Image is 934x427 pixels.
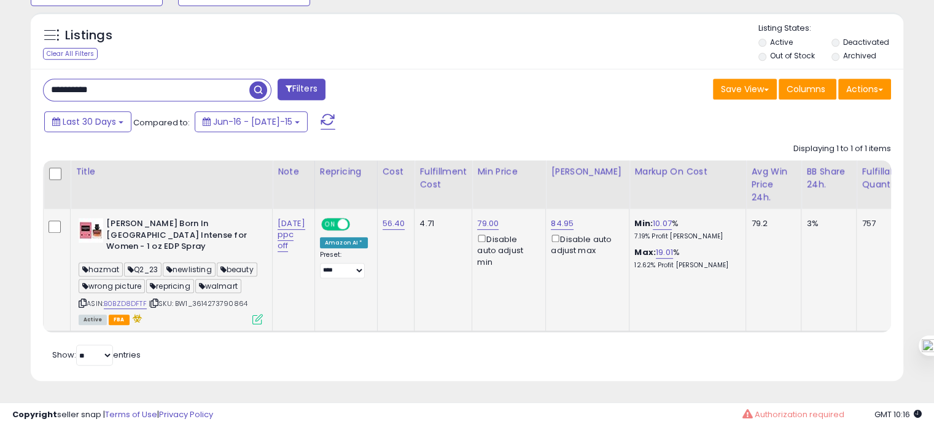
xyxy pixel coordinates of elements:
[751,218,792,229] div: 79.2
[79,315,107,325] span: All listings currently available for purchase on Amazon
[477,217,499,230] a: 79.00
[213,116,292,128] span: Jun-16 - [DATE]-15
[862,218,900,229] div: 757
[770,50,815,61] label: Out of Stock
[758,23,903,34] p: Listing States:
[713,79,777,100] button: Save View
[217,262,257,276] span: beauty
[653,217,672,230] a: 10.07
[278,217,305,252] a: [DATE] ppc off
[806,165,851,191] div: BB Share 24h.
[770,37,793,47] label: Active
[52,349,141,361] span: Show: entries
[320,165,372,178] div: Repricing
[477,165,540,178] div: Min Price
[105,409,157,420] a: Terms of Use
[383,165,410,178] div: Cost
[79,279,145,293] span: wrong picture
[195,111,308,132] button: Jun-16 - [DATE]-15
[43,48,98,60] div: Clear All Filters
[862,165,904,191] div: Fulfillable Quantity
[874,409,922,420] span: 2025-08-15 10:16 GMT
[787,83,825,95] span: Columns
[320,251,368,278] div: Preset:
[322,219,338,230] span: ON
[320,237,368,248] div: Amazon AI *
[76,165,267,178] div: Title
[109,315,130,325] span: FBA
[656,246,673,259] a: 19.01
[124,262,162,276] span: Q2_23
[751,165,796,204] div: Avg Win Price 24h.
[383,217,405,230] a: 56.40
[63,116,116,128] span: Last 30 Days
[149,299,247,308] span: | SKU: BW1_3614273790864
[12,409,57,420] strong: Copyright
[634,232,736,241] p: 7.19% Profit [PERSON_NAME]
[551,165,624,178] div: [PERSON_NAME]
[551,217,574,230] a: 84.95
[146,279,194,293] span: repricing
[195,279,241,293] span: walmart
[44,111,131,132] button: Last 30 Days
[278,79,325,100] button: Filters
[130,314,142,323] i: hazardous material
[348,219,368,230] span: OFF
[629,160,746,209] th: The percentage added to the cost of goods (COGS) that forms the calculator for Min & Max prices.
[843,37,889,47] label: Deactivated
[133,117,190,128] span: Compared to:
[104,299,147,309] a: B0BZD8DFTF
[793,143,891,155] div: Displaying 1 to 1 of 1 items
[779,79,836,100] button: Columns
[634,218,736,241] div: %
[79,218,263,323] div: ASIN:
[65,27,112,44] h5: Listings
[106,218,255,256] b: [PERSON_NAME] Born In [GEOGRAPHIC_DATA] Intense for Women - 1 oz EDP Spray
[159,409,213,420] a: Privacy Policy
[79,262,123,276] span: hazmat
[419,218,462,229] div: 4.71
[551,232,620,256] div: Disable auto adjust max
[838,79,891,100] button: Actions
[634,217,653,229] b: Min:
[163,262,216,276] span: newlisting
[634,247,736,270] div: %
[634,261,736,270] p: 12.62% Profit [PERSON_NAME]
[12,409,213,421] div: seller snap | |
[278,165,309,178] div: Note
[419,165,467,191] div: Fulfillment Cost
[634,165,741,178] div: Markup on Cost
[634,246,656,258] b: Max:
[79,218,103,243] img: 41rC-lakKML._SL40_.jpg
[477,232,536,268] div: Disable auto adjust min
[843,50,876,61] label: Archived
[806,218,847,229] div: 3%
